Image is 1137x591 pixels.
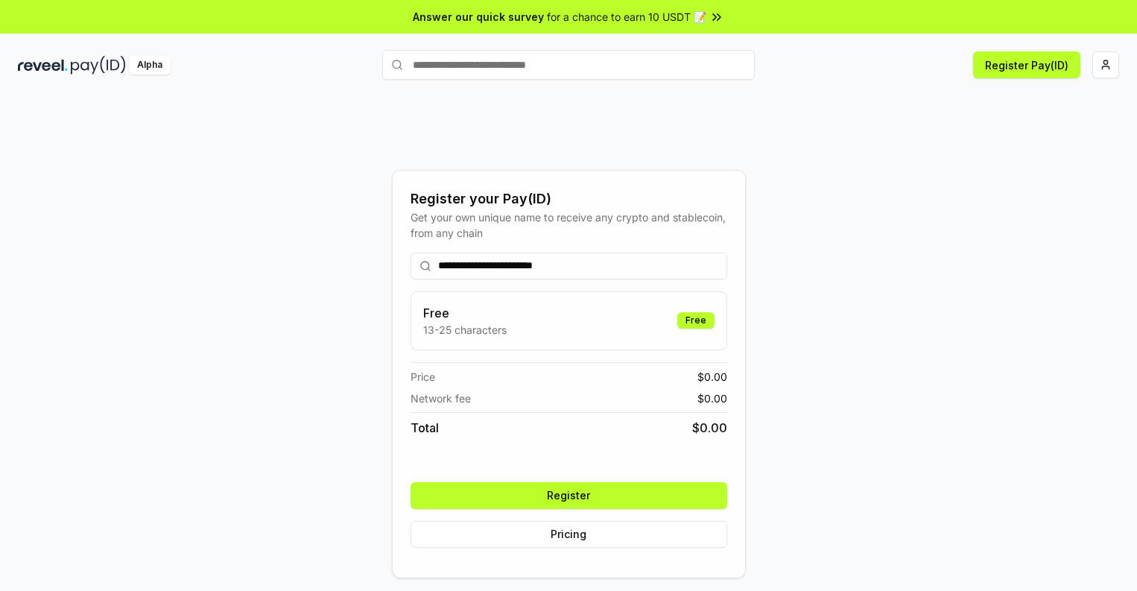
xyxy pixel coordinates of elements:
[677,312,715,329] div: Free
[413,9,544,25] span: Answer our quick survey
[697,391,727,406] span: $ 0.00
[423,322,507,338] p: 13-25 characters
[423,304,507,322] h3: Free
[411,482,727,509] button: Register
[411,391,471,406] span: Network fee
[411,521,727,548] button: Pricing
[411,209,727,241] div: Get your own unique name to receive any crypto and stablecoin, from any chain
[71,56,126,75] img: pay_id
[18,56,68,75] img: reveel_dark
[692,419,727,437] span: $ 0.00
[697,369,727,385] span: $ 0.00
[411,419,439,437] span: Total
[129,56,171,75] div: Alpha
[973,51,1080,78] button: Register Pay(ID)
[411,369,435,385] span: Price
[411,189,727,209] div: Register your Pay(ID)
[547,9,706,25] span: for a chance to earn 10 USDT 📝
